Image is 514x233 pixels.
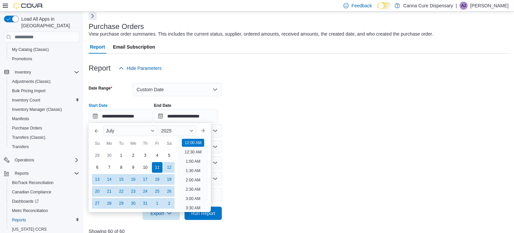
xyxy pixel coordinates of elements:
div: day-21 [104,186,115,197]
li: 2:30 AM [183,185,203,193]
div: day-20 [92,186,103,197]
div: day-10 [140,162,151,173]
span: Metrc Reconciliation [12,208,48,213]
li: 12:00 AM [182,139,204,147]
button: Inventory [1,68,82,77]
button: Operations [12,156,37,164]
button: Manifests [7,114,82,123]
span: Manifests [12,116,29,121]
button: Open list of options [213,176,218,181]
span: Inventory [12,68,79,76]
span: BioTrack Reconciliation [12,180,54,185]
p: Canna Cure Dispensary [403,2,453,10]
div: day-6 [92,162,103,173]
a: BioTrack Reconciliation [9,179,56,187]
span: Dashboards [12,199,39,204]
div: day-28 [104,198,115,209]
a: Manifests [9,115,32,123]
button: Next month [198,125,208,136]
div: day-5 [164,150,175,161]
button: Export [143,207,180,220]
span: Reports [12,217,26,223]
div: day-14 [104,174,115,185]
span: Reports [12,169,79,177]
div: Tu [116,138,127,149]
span: Canadian Compliance [9,188,79,196]
span: [US_STATE] CCRS [12,227,47,232]
li: 2:00 AM [183,176,203,184]
div: day-18 [152,174,163,185]
div: day-30 [128,198,139,209]
span: Manifests [9,115,79,123]
li: 1:00 AM [183,157,203,165]
a: Dashboards [7,197,82,206]
span: Export [147,207,176,220]
span: Report [90,40,105,54]
div: View purchase order summaries. This includes the current status, supplier, ordered amounts, recei... [89,31,433,38]
li: 1:30 AM [183,167,203,175]
span: Adjustments (Classic) [12,79,51,84]
span: Metrc Reconciliation [9,207,79,215]
span: Hide Parameters [127,65,162,72]
button: Run Report [185,207,222,220]
span: BioTrack Reconciliation [9,179,79,187]
span: Inventory Manager (Classic) [12,107,62,112]
div: day-19 [164,174,175,185]
div: day-23 [128,186,139,197]
div: day-27 [92,198,103,209]
button: Hide Parameters [116,62,164,75]
div: day-29 [116,198,127,209]
div: day-22 [116,186,127,197]
span: Transfers [9,143,79,151]
input: Press the down key to open a popover containing a calendar. [154,110,218,123]
span: Bulk Pricing Import [9,87,79,95]
label: Start Date [89,103,108,108]
div: Angie Johnson [460,2,468,10]
div: July, 2025 [91,149,175,209]
span: Canadian Compliance [12,189,51,195]
button: Open list of options [213,144,218,149]
a: Promotions [9,55,35,63]
input: Dark Mode [377,2,391,9]
li: 12:30 AM [182,148,204,156]
a: Reports [9,216,29,224]
div: day-13 [92,174,103,185]
button: Reports [1,169,82,178]
div: day-7 [104,162,115,173]
div: day-8 [116,162,127,173]
span: July [106,128,114,133]
div: day-17 [140,174,151,185]
div: day-2 [164,198,175,209]
span: Inventory Manager (Classic) [9,106,79,114]
div: day-1 [152,198,163,209]
div: day-4 [152,150,163,161]
a: My Catalog (Classic) [9,46,52,54]
span: Promotions [9,55,79,63]
span: Dashboards [9,197,79,205]
span: Run Report [191,210,215,217]
span: 2025 [161,128,172,133]
span: Inventory Count [9,96,79,104]
div: day-1 [116,150,127,161]
div: Fr [152,138,163,149]
div: Button. Open the month selector. July is currently selected. [103,125,157,136]
label: Date Range [89,86,112,91]
button: Inventory [12,68,34,76]
div: Th [140,138,151,149]
span: Purchase Orders [12,125,42,131]
div: day-3 [140,150,151,161]
span: Feedback [351,2,372,9]
div: day-12 [164,162,175,173]
span: Inventory Count [12,98,40,103]
span: Transfers [12,144,29,149]
button: My Catalog (Classic) [7,45,82,54]
div: day-30 [104,150,115,161]
div: day-25 [152,186,163,197]
p: | [456,2,457,10]
p: [PERSON_NAME] [470,2,509,10]
label: End Date [154,103,171,108]
button: Canadian Compliance [7,187,82,197]
span: AJ [461,2,466,10]
div: day-2 [128,150,139,161]
span: Purchase Orders [9,124,79,132]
